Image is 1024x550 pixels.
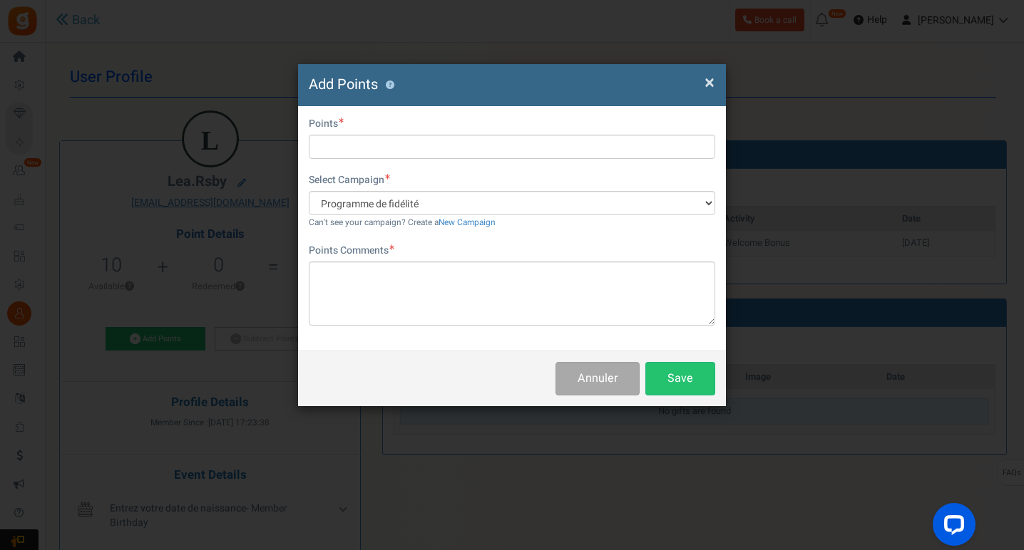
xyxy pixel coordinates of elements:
[439,217,496,229] a: New Campaign
[645,362,715,395] button: Save
[309,217,496,229] small: Can't see your campaign? Create a
[705,69,715,96] span: ×
[309,117,344,131] label: Points
[309,74,378,95] span: Add Points
[309,244,394,258] label: Points Comments
[385,81,394,90] button: ?
[309,173,390,187] label: Select Campaign
[555,362,640,395] button: Annuler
